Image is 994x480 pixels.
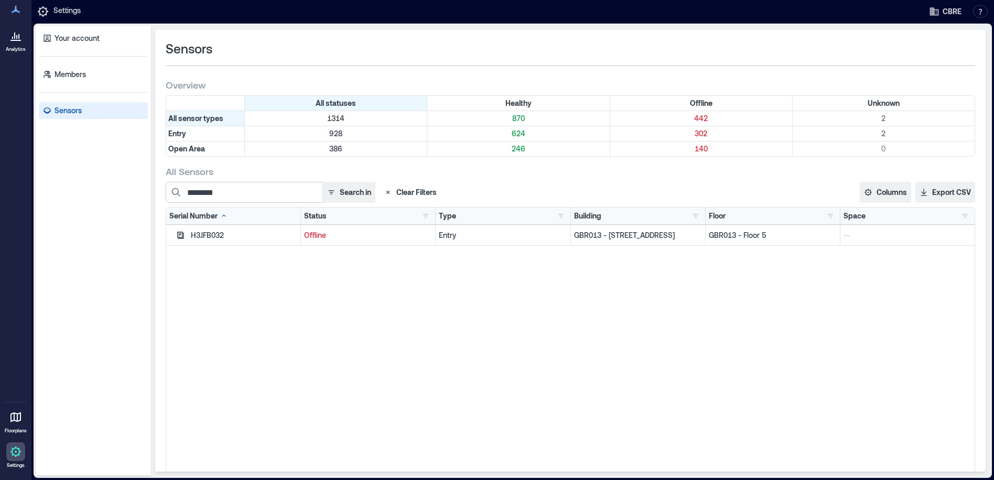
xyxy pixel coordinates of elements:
[322,182,375,203] button: Search in
[166,126,245,141] div: Filter by Type: Entry
[55,33,100,43] p: Your account
[574,230,702,241] p: GBR013 - [STREET_ADDRESS]
[191,230,297,241] div: H3JFB032
[943,6,961,17] span: CBRE
[610,141,793,156] div: Filter by Type: Open Area & Status: Offline
[610,126,793,141] div: Filter by Type: Entry & Status: Offline
[3,23,29,56] a: Analytics
[39,66,148,83] a: Members
[247,144,425,154] p: 386
[55,105,82,116] p: Sensors
[793,96,975,111] div: Filter by Status: Unknown
[795,113,973,124] p: 2
[166,111,245,126] div: All sensor types
[793,141,975,156] div: Filter by Type: Open Area & Status: Unknown (0 sensors)
[793,126,975,141] div: Filter by Type: Entry & Status: Unknown
[439,211,456,221] div: Type
[5,428,27,434] p: Floorplans
[166,40,212,57] span: Sensors
[612,113,790,124] p: 442
[429,113,607,124] p: 870
[844,230,971,241] p: --
[2,405,30,437] a: Floorplans
[429,128,607,139] p: 624
[39,102,148,119] a: Sensors
[245,96,427,111] div: All statuses
[439,230,567,241] div: Entry
[304,230,432,241] p: Offline
[304,211,327,221] div: Status
[380,182,441,203] button: Clear Filters
[53,5,81,18] p: Settings
[610,96,793,111] div: Filter by Status: Offline
[427,96,610,111] div: Filter by Status: Healthy
[39,30,148,47] a: Your account
[427,141,610,156] div: Filter by Type: Open Area & Status: Healthy
[166,79,206,91] span: Overview
[709,211,726,221] div: Floor
[860,182,911,203] button: Columns
[247,128,425,139] p: 928
[169,211,228,221] div: Serial Number
[795,128,973,139] p: 2
[795,144,973,154] p: 0
[844,211,866,221] div: Space
[7,462,25,468] p: Settings
[612,144,790,154] p: 140
[166,165,213,178] span: All Sensors
[709,230,837,241] p: GBR013 - Floor 5
[6,46,26,52] p: Analytics
[427,126,610,141] div: Filter by Type: Entry & Status: Healthy
[429,144,607,154] p: 246
[612,128,790,139] p: 302
[247,113,425,124] p: 1314
[926,3,965,20] button: CBRE
[574,211,601,221] div: Building
[915,182,975,203] button: Export CSV
[3,439,28,472] a: Settings
[166,141,245,156] div: Filter by Type: Open Area
[55,69,86,80] p: Members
